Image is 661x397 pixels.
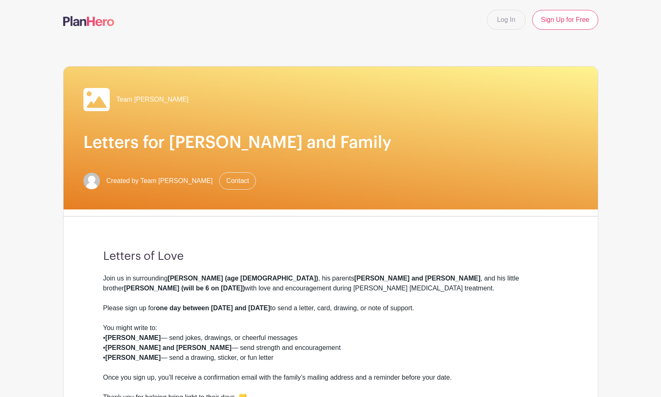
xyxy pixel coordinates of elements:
div: You might write to: • — send jokes, drawings, or cheerful messages • — send strength and encourag... [103,323,558,373]
div: Once you sign up, you’ll receive a confirmation email with the family’s mailing address and a rem... [103,373,558,392]
strong: [PERSON_NAME] (age [DEMOGRAPHIC_DATA]) [168,275,318,282]
h3: Letters of Love [103,250,558,264]
strong: [PERSON_NAME] [105,334,161,341]
strong: one day between [DATE] and [DATE] [156,304,270,311]
img: logo-507f7623f17ff9eddc593b1ce0a138ce2505c220e1c5a4e2b4648c50719b7d32.svg [63,16,114,26]
div: Please sign up for to send a letter, card, drawing, or note of support. [103,303,558,323]
a: Sign Up for Free [532,10,598,30]
span: Team [PERSON_NAME] [116,95,189,105]
a: Log In [487,10,526,30]
h1: Letters for [PERSON_NAME] and Family [83,133,578,152]
div: Join us in surrounding , his parents , and his little brother with love and encouragement during ... [103,273,558,303]
strong: [PERSON_NAME] and [PERSON_NAME] [354,275,481,282]
strong: [PERSON_NAME] and [PERSON_NAME] [105,344,232,351]
span: Created by Team [PERSON_NAME] [107,176,213,186]
a: Contact [219,172,256,190]
strong: [PERSON_NAME] [105,354,161,361]
strong: [PERSON_NAME] (will be 6 on [DATE]) [124,285,245,292]
img: default-ce2991bfa6775e67f084385cd625a349d9dcbb7a52a09fb2fda1e96e2d18dcdb.png [83,173,100,189]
